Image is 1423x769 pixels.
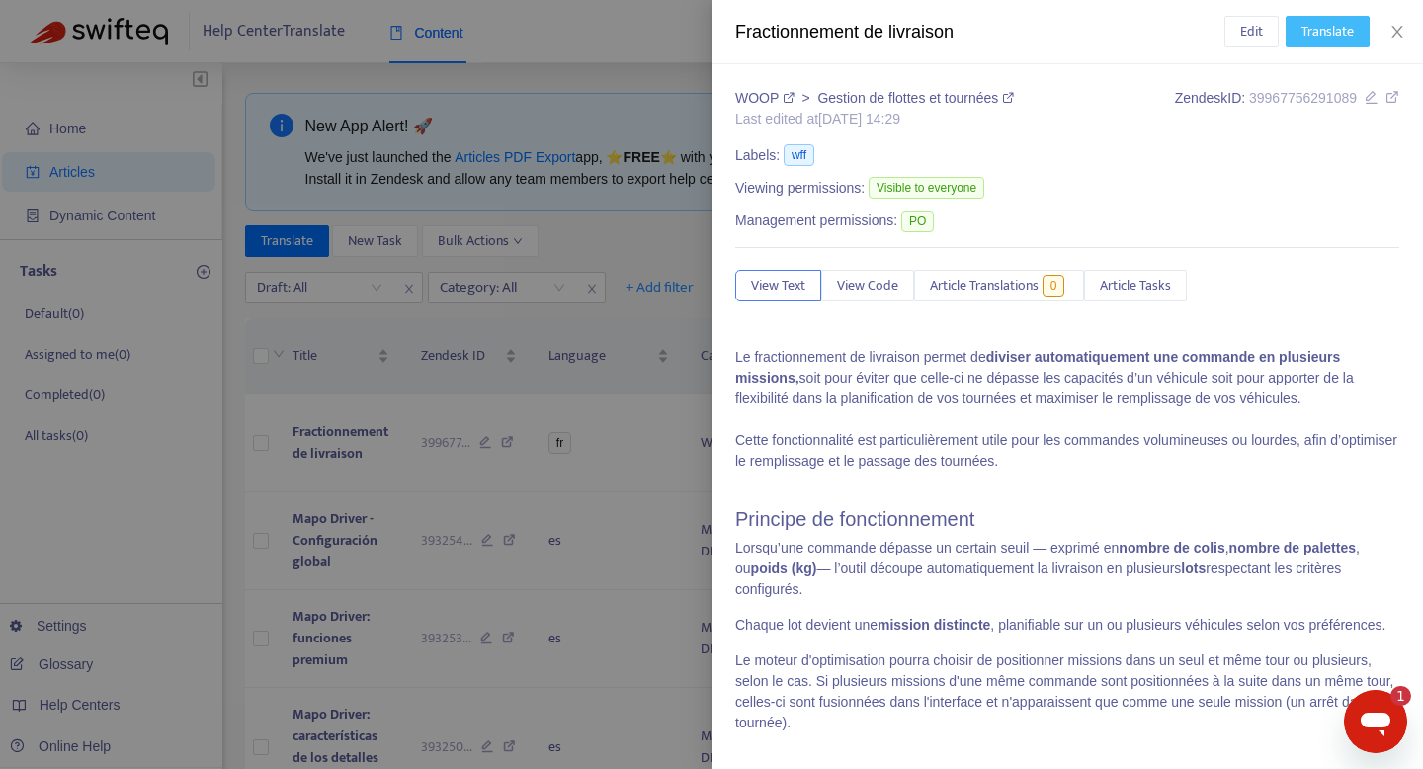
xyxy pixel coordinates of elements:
[901,211,934,232] span: PO
[837,275,898,297] span: View Code
[751,275,805,297] span: View Text
[735,88,1014,109] div: >
[735,90,798,106] a: WOOP
[735,347,1399,492] p: Le fractionnement de livraison permet de soit pour éviter que celle-ci ne dépasse les capacités d...
[784,144,814,166] span: wff
[817,90,1014,106] a: Gestion de flottes et tournées
[869,177,984,199] span: Visible to everyone
[751,560,817,576] strong: poids (kg)
[1344,690,1407,753] iframe: Bouton de lancement de la fenêtre de messagerie, 1 message non lu
[1286,16,1370,47] button: Translate
[735,538,1399,600] p: Lorsqu’une commande dépasse un certain seuil — exprimé en , , ou — l’outil découpe automatiquemen...
[735,349,1340,385] strong: diviser automatiquement une commande en plusieurs missions,
[1383,23,1411,42] button: Close
[914,270,1084,301] button: Article Translations0
[1229,540,1356,555] strong: nombre de palettes
[821,270,914,301] button: View Code
[1372,686,1411,706] iframe: Nombre de messages non lus
[735,507,1399,531] h2: Principe de fonctionnement
[1301,21,1354,43] span: Translate
[1084,270,1187,301] button: Article Tasks
[1389,24,1405,40] span: close
[1181,560,1206,576] strong: lots
[1240,21,1263,43] span: Edit
[735,178,865,199] span: Viewing permissions:
[735,270,821,301] button: View Text
[735,615,1399,636] p: Chaque lot devient une , planifiable sur un ou plusieurs véhicules selon vos préférences.
[1249,90,1357,106] span: 39967756291089
[735,145,780,166] span: Labels:
[1224,16,1279,47] button: Edit
[735,211,897,231] span: Management permissions:
[878,617,990,633] strong: mission distincte
[1043,275,1065,297] span: 0
[930,275,1039,297] span: Article Translations
[1175,88,1399,129] div: Zendesk ID:
[735,19,1224,45] div: Fractionnement de livraison
[1119,540,1224,555] strong: nombre de colis
[735,650,1399,733] p: Le moteur d'optimisation pourra choisir de positionner missions dans un seul et même tour ou plus...
[1100,275,1171,297] span: Article Tasks
[735,109,1014,129] div: Last edited at [DATE] 14:29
